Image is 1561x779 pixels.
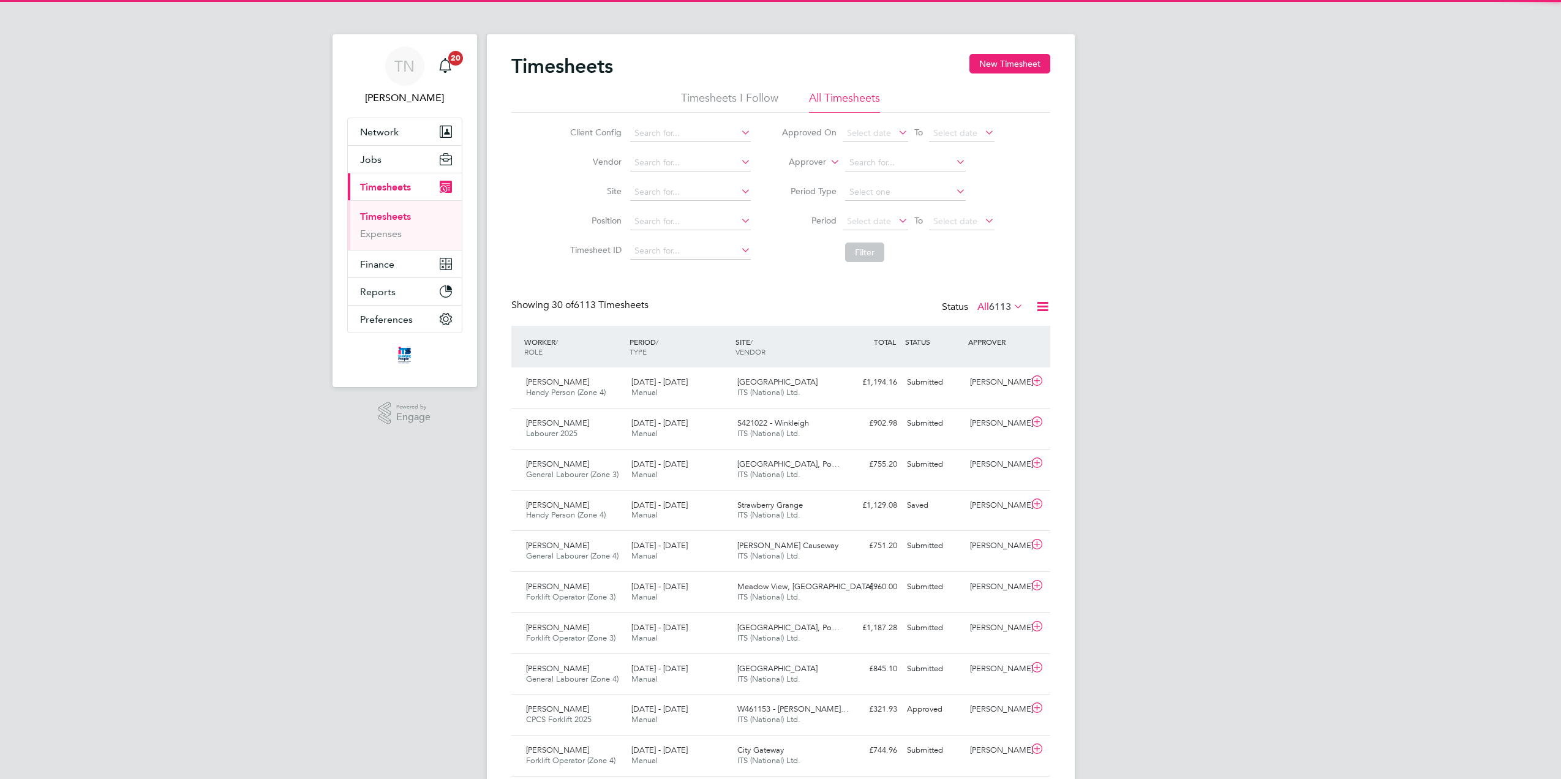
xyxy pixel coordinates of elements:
span: Handy Person (Zone 4) [526,510,606,520]
span: [DATE] - [DATE] [631,377,688,387]
span: Handy Person (Zone 4) [526,387,606,397]
span: Manual [631,755,658,766]
div: £751.20 [838,536,902,556]
span: TOTAL [874,337,896,347]
span: Forklift Operator (Zone 3) [526,633,615,643]
h2: Timesheets [511,54,613,78]
span: / [656,337,658,347]
a: 20 [433,47,457,86]
span: 6113 [989,301,1011,313]
label: All [977,301,1023,313]
span: Manual [631,510,658,520]
span: ITS (National) Ltd. [737,428,800,438]
button: Network [348,118,462,145]
div: £1,194.16 [838,372,902,393]
span: [PERSON_NAME] [526,500,589,510]
div: £1,187.28 [838,618,902,638]
div: Status [942,299,1026,316]
a: TN[PERSON_NAME] [347,47,462,105]
div: £744.96 [838,740,902,761]
span: TN [394,58,415,74]
span: 30 of [552,299,574,311]
button: Jobs [348,146,462,173]
input: Search for... [630,125,751,142]
span: [GEOGRAPHIC_DATA], Po… [737,622,840,633]
span: [GEOGRAPHIC_DATA] [737,377,818,387]
span: ITS (National) Ltd. [737,551,800,561]
span: [DATE] - [DATE] [631,663,688,674]
li: All Timesheets [809,91,880,113]
span: W461153 - [PERSON_NAME]… [737,704,849,714]
div: Showing [511,299,651,312]
span: Strawberry Grange [737,500,803,510]
span: Manual [631,428,658,438]
span: CPCS Forklift 2025 [526,714,592,724]
label: Position [566,215,622,226]
span: General Labourer (Zone 4) [526,551,619,561]
div: Submitted [902,740,966,761]
div: £845.10 [838,659,902,679]
input: Search for... [845,154,966,171]
span: [DATE] - [DATE] [631,704,688,714]
span: [DATE] - [DATE] [631,500,688,510]
label: Vendor [566,156,622,167]
span: [PERSON_NAME] [526,704,589,714]
span: ROLE [524,347,543,356]
span: [DATE] - [DATE] [631,745,688,755]
span: [DATE] - [DATE] [631,581,688,592]
span: [GEOGRAPHIC_DATA] [737,663,818,674]
span: Finance [360,258,394,270]
span: [PERSON_NAME] [526,663,589,674]
span: [PERSON_NAME] [526,540,589,551]
span: Manual [631,551,658,561]
div: PERIOD [626,331,732,363]
span: Forklift Operator (Zone 4) [526,755,615,766]
a: Go to home page [347,345,462,365]
span: Select date [933,127,977,138]
span: 6113 Timesheets [552,299,649,311]
a: Expenses [360,228,402,239]
div: £902.98 [838,413,902,434]
div: [PERSON_NAME] [965,495,1029,516]
label: Approved On [781,127,837,138]
label: Approver [771,156,826,168]
input: Search for... [630,184,751,201]
span: Tom Newton [347,91,462,105]
img: itsconstruction-logo-retina.png [396,345,413,365]
span: Jobs [360,154,382,165]
span: ITS (National) Ltd. [737,469,800,480]
div: [PERSON_NAME] [965,577,1029,597]
span: Manual [631,387,658,397]
span: Select date [847,127,891,138]
span: Manual [631,674,658,684]
input: Select one [845,184,966,201]
div: Submitted [902,454,966,475]
a: Timesheets [360,211,411,222]
span: 20 [448,51,463,66]
div: [PERSON_NAME] [965,413,1029,434]
span: Reports [360,286,396,298]
nav: Main navigation [333,34,477,387]
div: [PERSON_NAME] [965,659,1029,679]
span: Select date [847,216,891,227]
button: Filter [845,243,884,262]
a: Powered byEngage [378,402,431,425]
div: [PERSON_NAME] [965,536,1029,556]
span: Manual [631,714,658,724]
div: [PERSON_NAME] [965,618,1029,638]
div: [PERSON_NAME] [965,699,1029,720]
div: Submitted [902,577,966,597]
span: Network [360,126,399,138]
span: Manual [631,469,658,480]
li: Timesheets I Follow [681,91,778,113]
div: [PERSON_NAME] [965,740,1029,761]
span: ITS (National) Ltd. [737,674,800,684]
div: Submitted [902,618,966,638]
span: [PERSON_NAME] [526,622,589,633]
span: / [555,337,558,347]
span: Engage [396,412,431,423]
span: [GEOGRAPHIC_DATA], Po… [737,459,840,469]
span: Labourer 2025 [526,428,577,438]
div: £1,129.08 [838,495,902,516]
div: £321.93 [838,699,902,720]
